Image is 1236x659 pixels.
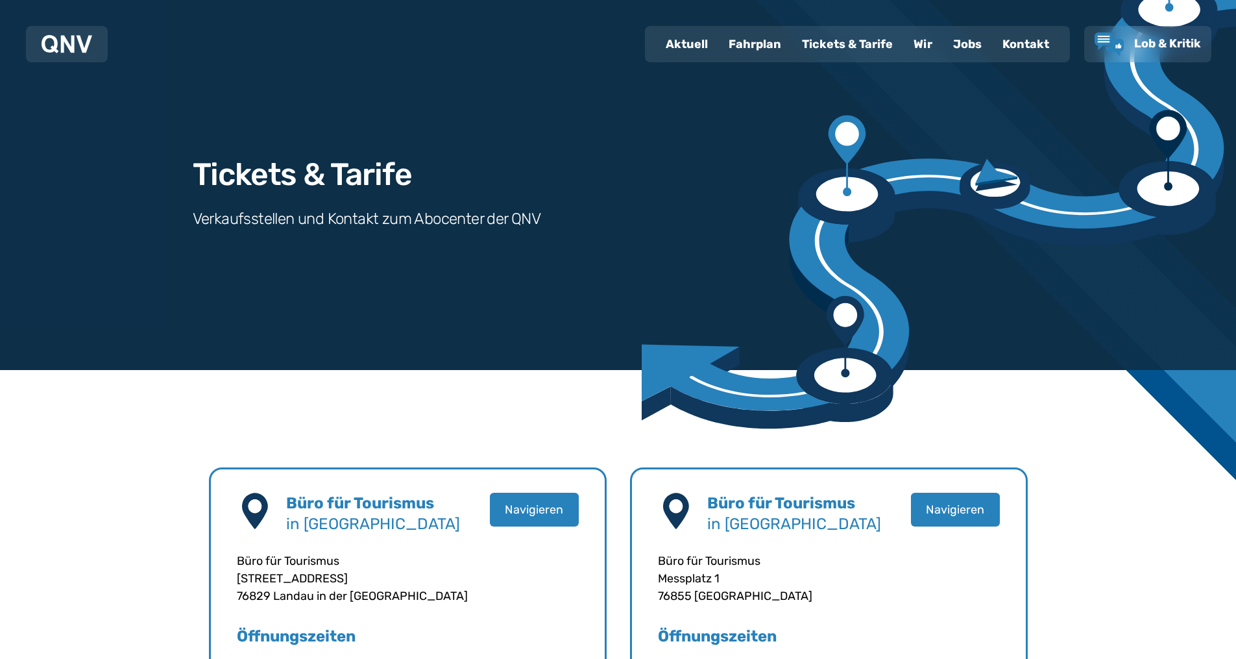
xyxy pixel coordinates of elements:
p: Büro für Tourismus [STREET_ADDRESS] 76829 Landau in der [GEOGRAPHIC_DATA] [237,553,579,605]
h1: Tickets & Tarife [193,159,412,190]
p: Büro für Tourismus Messplatz 1 76855 [GEOGRAPHIC_DATA] [658,553,1000,605]
button: Navigieren [490,493,579,527]
a: Jobs [943,27,992,61]
p: in [GEOGRAPHIC_DATA] [707,514,911,534]
a: Fahrplan [718,27,792,61]
span: Lob & Kritik [1134,36,1201,51]
h5: Öffnungszeiten [658,626,1000,647]
button: Navigieren [911,493,1000,527]
b: Büro für Tourismus [286,494,434,512]
p: in [GEOGRAPHIC_DATA] [286,514,490,534]
a: Lob & Kritik [1095,32,1201,56]
a: Wir [903,27,943,61]
b: Büro für Tourismus [707,494,855,512]
a: Aktuell [655,27,718,61]
a: QNV Logo [42,31,92,57]
a: Tickets & Tarife [792,27,903,61]
h5: Öffnungszeiten [237,626,579,647]
img: QNV Logo [42,35,92,53]
a: Kontakt [992,27,1060,61]
h3: Verkaufsstellen und Kontakt zum Abocenter der QNV [193,208,541,229]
